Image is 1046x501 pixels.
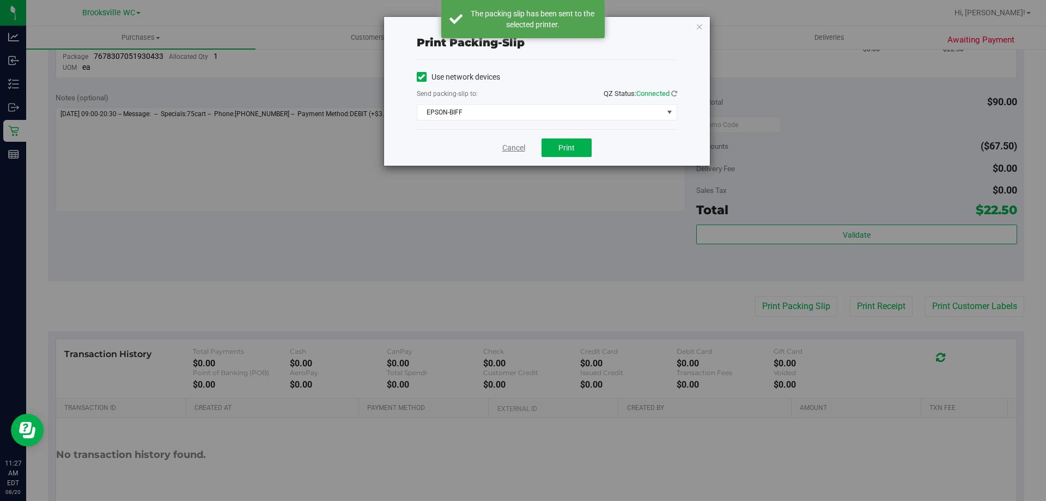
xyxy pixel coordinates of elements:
[417,105,663,120] span: EPSON-BIFF
[417,36,525,49] span: Print packing-slip
[502,142,525,154] a: Cancel
[469,8,597,30] div: The packing slip has been sent to the selected printer.
[417,89,478,99] label: Send packing-slip to:
[542,138,592,157] button: Print
[604,89,677,98] span: QZ Status:
[636,89,670,98] span: Connected
[11,414,44,446] iframe: Resource center
[662,105,676,120] span: select
[417,71,500,83] label: Use network devices
[558,143,575,152] span: Print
